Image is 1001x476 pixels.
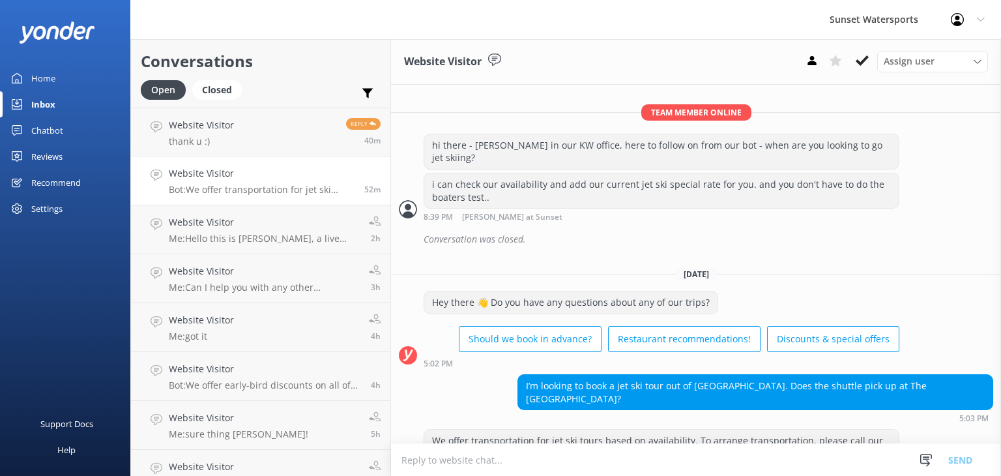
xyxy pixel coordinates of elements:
[169,264,359,278] h4: Website Visitor
[169,136,234,147] p: thank u :)
[959,415,989,423] strong: 5:03 PM
[371,282,381,293] span: 01:37pm 10-Aug-2025 (UTC -05:00) America/Cancun
[169,184,355,196] p: Bot: We offer transportation for jet ski tours based on availability. To arrange transportation, ...
[371,379,381,391] span: 12:10pm 10-Aug-2025 (UTC -05:00) America/Cancun
[169,118,234,132] h4: Website Visitor
[424,212,899,222] div: 07:39pm 09-Aug-2025 (UTC -05:00) America/Cancun
[169,233,359,245] p: Me: Hello this is [PERSON_NAME], a live agent. Can I help you?
[131,303,390,352] a: Website VisitorMe:got it4h
[676,269,717,280] span: [DATE]
[169,166,355,181] h4: Website Visitor
[424,291,718,314] div: Hey there 👋 Do you have any questions about any of our trips?
[371,428,381,439] span: 11:50am 10-Aug-2025 (UTC -05:00) America/Cancun
[877,51,988,72] div: Assign User
[169,428,308,440] p: Me: sure thing [PERSON_NAME]!
[424,359,899,368] div: 04:02pm 10-Aug-2025 (UTC -05:00) America/Cancun
[31,196,63,222] div: Settings
[131,108,390,156] a: Website Visitorthank u :)Reply40m
[346,118,381,130] span: Reply
[57,437,76,463] div: Help
[141,80,186,100] div: Open
[40,411,93,437] div: Support Docs
[884,54,935,68] span: Assign user
[424,430,899,464] div: We offer transportation for jet ski tours based on availability. To arrange transportation, pleas...
[192,82,248,97] a: Closed
[424,213,453,222] strong: 8:39 PM
[404,53,482,70] h3: Website Visitor
[169,379,361,391] p: Bot: We offer early-bird discounts on all of our morning trips. When you book direct, we guarante...
[131,352,390,401] a: Website VisitorBot:We offer early-bird discounts on all of our morning trips. When you book direc...
[169,282,359,293] p: Me: Can I help you with any other questions?
[141,49,381,74] h2: Conversations
[20,22,94,43] img: yonder-white-logo.png
[364,184,381,195] span: 04:03pm 10-Aug-2025 (UTC -05:00) America/Cancun
[169,313,234,327] h4: Website Visitor
[424,134,899,169] div: hi there - [PERSON_NAME] in our KW office, here to follow on from our bot - when are you looking ...
[459,326,602,352] button: Should we book in advance?
[169,411,308,425] h4: Website Visitor
[641,104,751,121] span: Team member online
[608,326,761,352] button: Restaurant recommendations!
[192,80,242,100] div: Closed
[31,65,55,91] div: Home
[518,375,993,409] div: I’m looking to book a jet ski tour out of [GEOGRAPHIC_DATA]. Does the shuttle pick up at The [GEO...
[31,143,63,170] div: Reviews
[364,135,381,146] span: 04:14pm 10-Aug-2025 (UTC -05:00) America/Cancun
[371,331,381,342] span: 12:32pm 10-Aug-2025 (UTC -05:00) America/Cancun
[169,215,359,230] h4: Website Visitor
[131,254,390,303] a: Website VisitorMe:Can I help you with any other questions?3h
[131,205,390,254] a: Website VisitorMe:Hello this is [PERSON_NAME], a live agent. Can I help you?2h
[517,413,993,423] div: 04:03pm 10-Aug-2025 (UTC -05:00) America/Cancun
[399,228,993,250] div: 2025-08-10T00:43:44.126
[767,326,899,352] button: Discounts & special offers
[141,82,192,97] a: Open
[31,170,81,196] div: Recommend
[31,117,63,143] div: Chatbot
[169,362,361,376] h4: Website Visitor
[31,91,55,117] div: Inbox
[131,401,390,450] a: Website VisitorMe:sure thing [PERSON_NAME]!5h
[131,156,390,205] a: Website VisitorBot:We offer transportation for jet ski tours based on availability. To arrange tr...
[169,460,359,474] h4: Website Visitor
[424,228,993,250] div: Conversation was closed.
[424,360,453,368] strong: 5:02 PM
[424,173,899,208] div: i can check our availability and add our current jet ski special rate for you. and you don't have...
[462,213,562,222] span: [PERSON_NAME] at Sunset
[169,331,234,342] p: Me: got it
[371,233,381,244] span: 02:07pm 10-Aug-2025 (UTC -05:00) America/Cancun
